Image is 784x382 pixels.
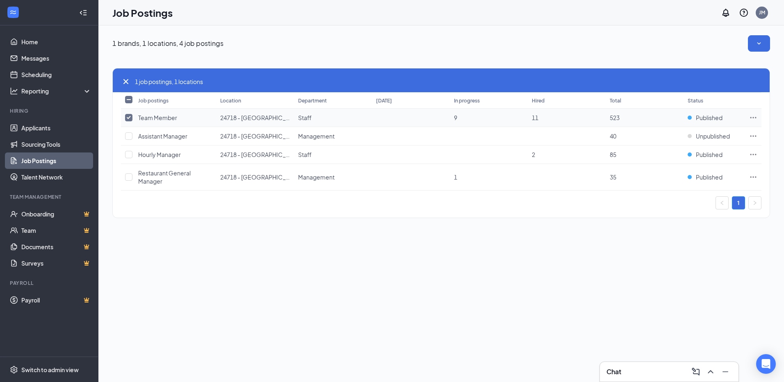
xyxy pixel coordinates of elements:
svg: QuestionInfo [739,8,749,18]
svg: Ellipses [749,173,757,181]
button: SmallChevronDown [748,35,770,52]
button: Minimize [719,365,732,378]
span: 1 [454,173,457,181]
svg: Collapse [79,9,87,17]
h1: Job Postings [112,6,173,20]
span: left [720,200,725,205]
span: Published [696,114,722,122]
svg: WorkstreamLogo [9,8,17,16]
a: Sourcing Tools [21,136,91,152]
li: Next Page [748,196,761,209]
td: Management [294,127,372,146]
a: TeamCrown [21,222,91,239]
span: 24718 - [GEOGRAPHIC_DATA], [GEOGRAPHIC_DATA] [220,173,363,181]
td: 24718 - New Berlin, WI [216,146,294,164]
div: Open Intercom Messenger [756,354,776,374]
span: right [752,200,757,205]
span: 11 [532,114,538,121]
span: Restaurant General Manager [138,169,191,185]
div: Payroll [10,280,90,286]
button: left [716,196,729,209]
div: Job postings [138,97,169,104]
a: 1 [732,197,745,209]
span: Published [696,150,722,159]
button: ChevronUp [704,365,717,378]
h3: Chat [606,367,621,376]
svg: Minimize [720,367,730,377]
svg: SmallChevronDown [755,39,763,48]
td: 24718 - New Berlin, WI [216,127,294,146]
button: right [748,196,761,209]
th: Total [606,92,684,109]
span: 2 [532,151,535,158]
span: 40 [610,132,616,140]
span: Staff [298,114,312,121]
svg: Settings [10,366,18,374]
span: Unpublished [696,132,730,140]
button: ComposeMessage [689,365,702,378]
div: Team Management [10,193,90,200]
span: 9 [454,114,457,121]
td: 24718 - New Berlin, WI [216,109,294,127]
th: Status [684,92,745,109]
th: [DATE] [372,92,450,109]
li: 1 [732,196,745,209]
div: Reporting [21,87,92,95]
a: Talent Network [21,169,91,185]
div: Hiring [10,107,90,114]
span: 35 [610,173,616,181]
td: Staff [294,109,372,127]
a: Home [21,34,91,50]
span: Staff [298,151,312,158]
a: Job Postings [21,152,91,169]
span: 24718 - [GEOGRAPHIC_DATA], [GEOGRAPHIC_DATA] [220,132,363,140]
svg: Ellipses [749,132,757,140]
div: JM [759,9,765,16]
svg: Ellipses [749,114,757,122]
div: Switch to admin view [21,366,79,374]
span: Management [298,132,335,140]
span: 24718 - [GEOGRAPHIC_DATA], [GEOGRAPHIC_DATA] [220,114,363,121]
span: 523 [610,114,620,121]
span: Management [298,173,335,181]
span: 85 [610,151,616,158]
span: 24718 - [GEOGRAPHIC_DATA], [GEOGRAPHIC_DATA] [220,151,363,158]
span: Team Member [138,114,177,121]
li: Previous Page [716,196,729,209]
svg: Notifications [721,8,731,18]
svg: ChevronUp [706,367,716,377]
svg: Analysis [10,87,18,95]
td: Staff [294,146,372,164]
a: OnboardingCrown [21,206,91,222]
a: PayrollCrown [21,292,91,308]
td: 24718 - New Berlin, WI [216,164,294,191]
a: DocumentsCrown [21,239,91,255]
p: 1 brands, 1 locations, 4 job postings [112,39,223,48]
span: Hourly Manager [138,151,181,158]
a: Applicants [21,120,91,136]
svg: ComposeMessage [691,367,701,377]
th: Hired [528,92,606,109]
span: Published [696,173,722,181]
svg: Cross [121,77,131,86]
a: Scheduling [21,66,91,83]
div: Department [298,97,327,104]
a: SurveysCrown [21,255,91,271]
div: Location [220,97,241,104]
th: In progress [450,92,528,109]
span: 1 job postings, 1 locations [135,77,203,86]
td: Management [294,164,372,191]
a: Messages [21,50,91,66]
svg: Ellipses [749,150,757,159]
span: Assistant Manager [138,132,187,140]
